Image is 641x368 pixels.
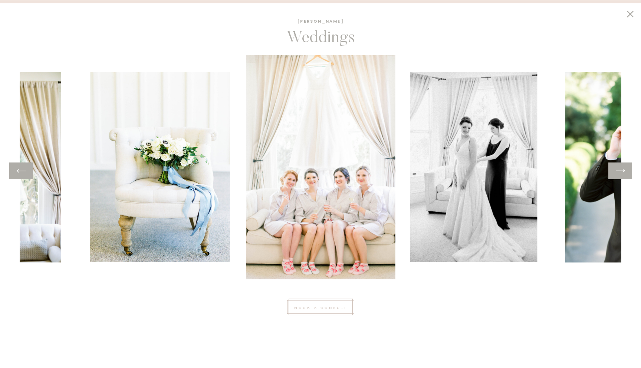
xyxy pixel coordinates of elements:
h1: [PERSON_NAME] [283,17,358,26]
h1: Weddings [250,29,392,52]
a: book a consult [291,304,351,310]
h2: Annett + Mark [328,336,397,344]
h1: 01 [329,306,393,318]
